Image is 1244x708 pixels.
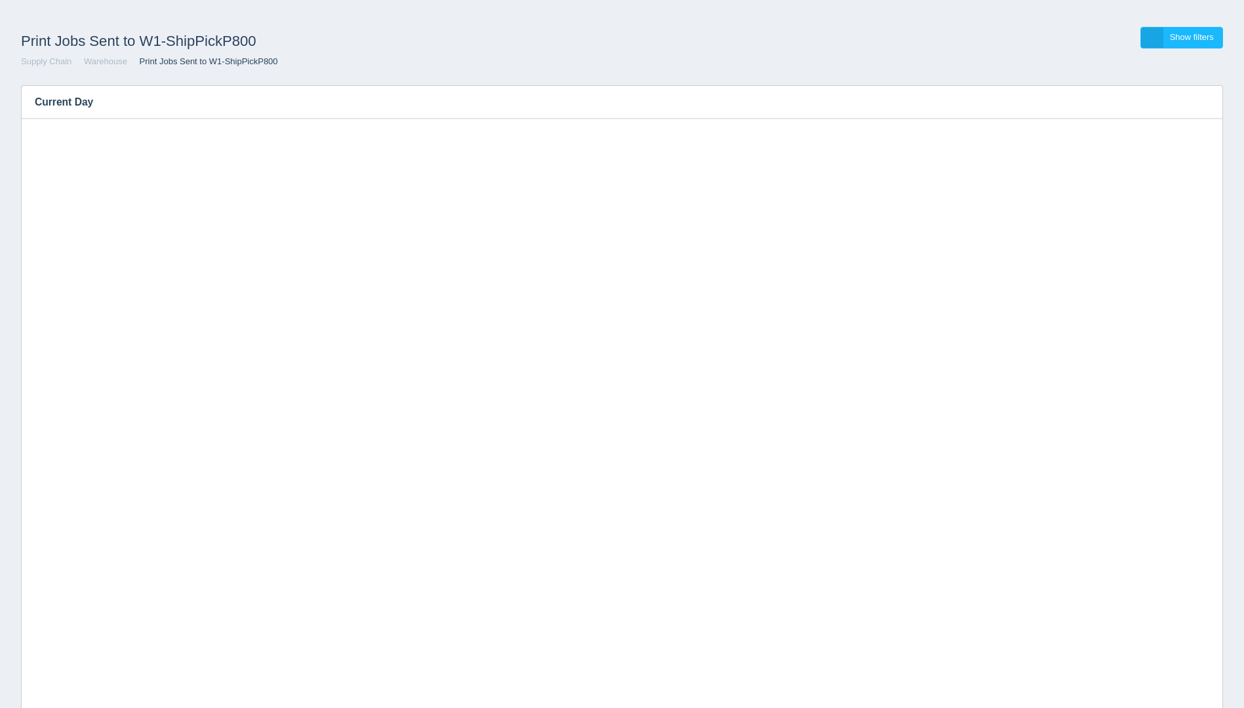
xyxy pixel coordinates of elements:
a: Show filters [1140,27,1223,49]
h1: Print Jobs Sent to W1-ShipPickP800 [21,27,622,56]
h3: Current Day [22,86,1182,119]
a: Warehouse [84,56,127,66]
a: Supply Chain [21,56,71,66]
li: Print Jobs Sent to W1-ShipPickP800 [130,56,278,68]
span: Show filters [1170,32,1214,42]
